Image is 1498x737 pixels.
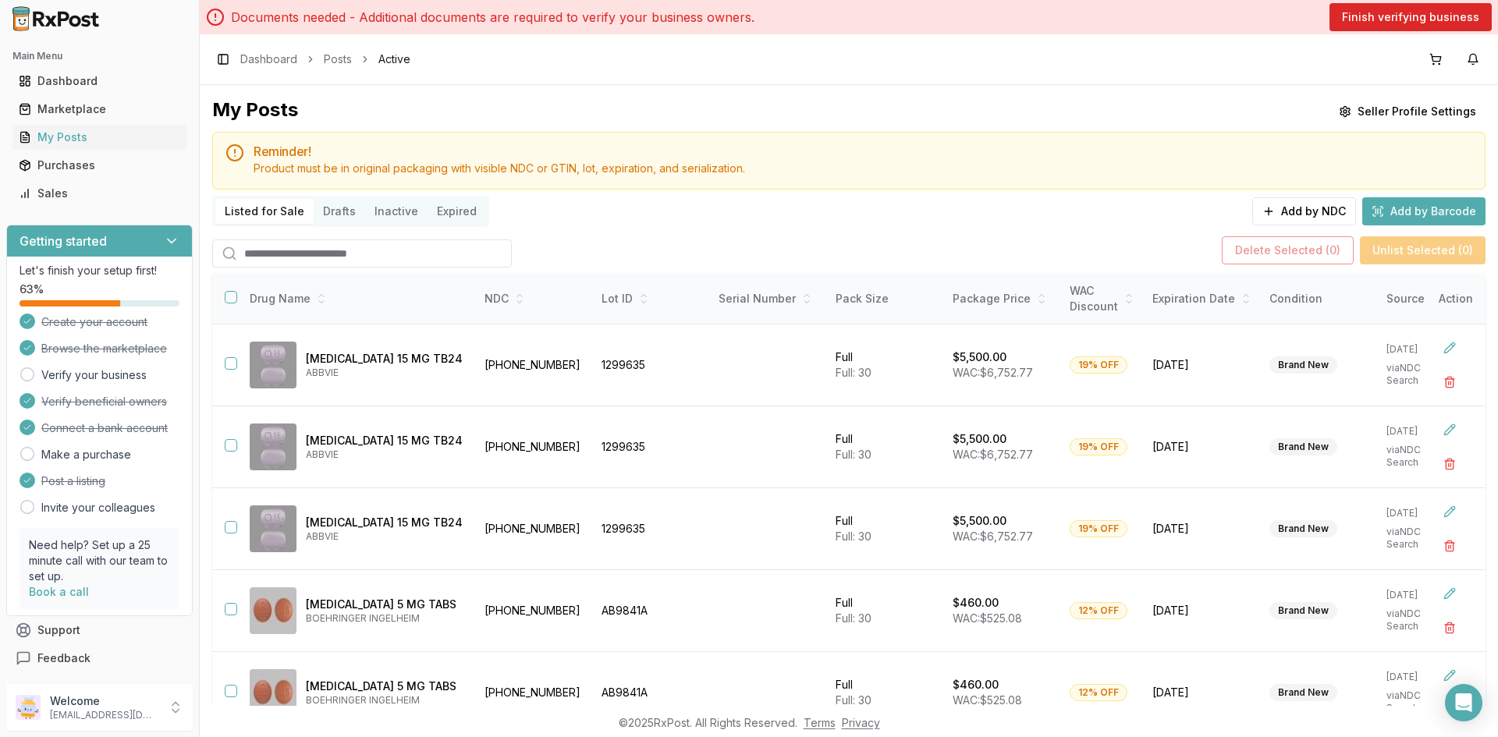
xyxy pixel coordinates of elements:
a: Purchases [12,151,186,179]
button: Listed for Sale [215,199,314,224]
div: Product must be in original packaging with visible NDC or GTIN, lot, expiration, and serialization. [254,161,1472,176]
button: Delete [1436,368,1464,396]
div: My Posts [212,97,298,126]
p: via NDC Search [1386,444,1446,469]
p: via NDC Search [1386,608,1446,632]
p: [DATE] [1386,671,1446,683]
span: [DATE] [1152,603,1251,618]
p: Let's finish your setup first! [20,263,179,278]
button: Delete [1436,614,1464,642]
span: Verify beneficial owners [41,394,167,409]
h5: Reminder! [254,145,1472,158]
h3: Getting started [20,232,107,250]
button: Finish verifying business [1329,3,1492,31]
div: Expiration Date [1152,291,1251,306]
div: Source [1386,291,1446,306]
a: Dashboard [12,67,186,95]
td: AB9841A [592,652,709,734]
div: Brand New [1269,438,1337,455]
div: Serial Number [719,291,817,306]
a: Dashboard [240,51,297,67]
p: [MEDICAL_DATA] 5 MG TABS [306,679,463,694]
span: Full: 30 [836,693,871,707]
p: Need help? Set up a 25 minute call with our team to set up. [29,537,170,584]
p: Documents needed - Additional documents are required to verify your business owners. [231,8,754,27]
p: [DATE] [1386,507,1446,519]
div: 19% OFF [1070,356,1127,374]
div: Brand New [1269,356,1337,374]
p: [MEDICAL_DATA] 15 MG TB24 [306,433,463,448]
button: Purchases [6,153,193,178]
td: Full [826,406,943,488]
div: Brand New [1269,684,1337,701]
p: via NDC Search [1386,526,1446,551]
a: Posts [324,51,352,67]
div: Brand New [1269,602,1337,619]
span: WAC: $6,752.77 [953,448,1033,461]
p: $5,500.00 [953,431,1006,447]
button: Edit [1436,579,1464,608]
a: Verify your business [41,367,147,383]
td: Full [826,488,943,570]
span: WAC: $6,752.77 [953,366,1033,379]
span: WAC: $6,752.77 [953,530,1033,543]
a: Marketplace [12,95,186,123]
button: Edit [1436,498,1464,526]
div: Package Price [953,291,1051,306]
p: $5,500.00 [953,349,1006,365]
a: My Posts [12,123,186,151]
button: Feedback [6,644,193,672]
button: Add by Barcode [1362,197,1486,225]
span: Full: 30 [836,611,871,625]
button: Add by NDC [1252,197,1356,225]
div: 12% OFF [1070,602,1127,619]
div: Lot ID [602,291,700,306]
span: Active [378,51,410,67]
td: [PHONE_NUMBER] [475,488,592,570]
a: Make a purchase [41,447,131,462]
span: Feedback [37,650,91,666]
button: Sales [6,181,193,206]
td: 1299635 [592,406,709,488]
p: ABBVIE [306,530,463,543]
p: [DATE] [1386,425,1446,438]
button: Dashboard [6,69,193,94]
button: Seller Profile Settings [1329,97,1486,126]
p: [EMAIL_ADDRESS][DOMAIN_NAME] [50,709,158,721]
span: Connect a bank account [41,420,168,436]
div: Marketplace [19,101,180,117]
div: Dashboard [19,73,180,89]
img: Tradjenta 5 MG TABS [250,669,296,716]
td: Full [826,324,943,406]
td: [PHONE_NUMBER] [475,570,592,652]
span: 63 % [20,282,44,297]
button: Delete [1436,450,1464,478]
td: [PHONE_NUMBER] [475,652,592,734]
nav: breadcrumb [240,51,410,67]
a: Privacy [842,716,880,729]
span: Create your account [41,314,147,330]
p: BOEHRINGER INGELHEIM [306,694,463,707]
p: Welcome [50,693,158,709]
span: Browse the marketplace [41,341,167,356]
img: Tradjenta 5 MG TABS [250,587,296,634]
span: [DATE] [1152,521,1251,537]
button: My Posts [6,125,193,150]
span: [DATE] [1152,685,1251,700]
div: Brand New [1269,520,1337,537]
p: [MEDICAL_DATA] 15 MG TB24 [306,351,463,367]
p: ABBVIE [306,448,463,461]
img: RxPost Logo [6,6,106,31]
button: Edit [1436,661,1464,689]
h2: Main Menu [12,50,186,62]
td: AB9841A [592,570,709,652]
button: Drafts [314,199,365,224]
td: [PHONE_NUMBER] [475,324,592,406]
p: BOEHRINGER INGELHEIM [306,612,463,625]
div: 19% OFF [1070,520,1127,537]
span: [DATE] [1152,439,1251,455]
p: via NDC Search [1386,689,1446,714]
span: Full: 30 [836,448,871,461]
span: Full: 30 [836,366,871,379]
p: $5,500.00 [953,513,1006,529]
